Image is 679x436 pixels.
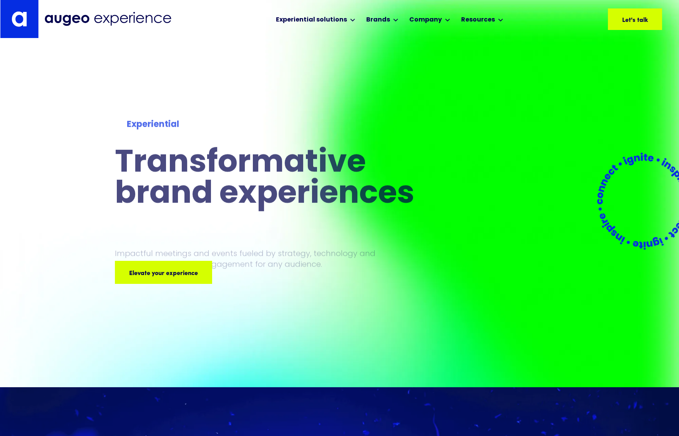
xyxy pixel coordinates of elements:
[461,15,495,24] div: Resources
[587,15,613,24] div: Let's talk
[115,145,447,207] h1: Transformative brand experiences
[276,15,347,24] div: Experiential solutions
[608,8,662,30] a: Let's talk
[127,118,435,130] div: Experiential
[366,15,390,24] div: Brands
[115,261,212,284] a: Elevate your experience
[45,12,171,26] img: Augeo Experience business unit full logo in midnight blue.
[50,268,118,277] div: Elevate your experience
[115,248,379,269] p: Impactful meetings and events fueled by strategy, technology and data insights to ignite engageme...
[195,268,264,277] div: Elevate your experience
[122,268,191,277] div: Elevate your experience
[616,15,642,24] div: Let's talk
[646,15,672,24] div: Let's talk
[409,15,442,24] div: Company
[12,11,27,27] img: Augeo's "a" monogram decorative logo in white.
